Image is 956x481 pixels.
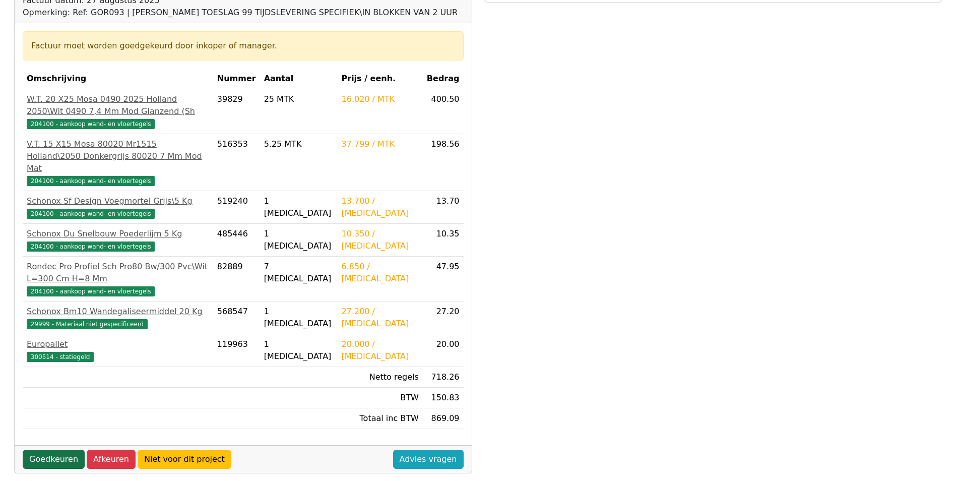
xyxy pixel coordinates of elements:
div: 13.700 / [MEDICAL_DATA] [342,195,419,219]
th: Aantal [260,69,338,89]
td: BTW [338,388,423,408]
td: 119963 [213,334,260,367]
th: Prijs / eenh. [338,69,423,89]
th: Nummer [213,69,260,89]
span: 300514 - statiegeld [27,352,94,362]
a: Schonox Du Snelbouw Poederlijm 5 Kg204100 - aankoop wand- en vloertegels [27,228,209,252]
td: 568547 [213,302,260,334]
div: 25 MTK [264,93,334,105]
div: Schonox Bm10 Wandegaliseermiddel 20 Kg [27,306,209,318]
div: Schonox Sf Design Voegmortel Grijs\5 Kg [27,195,209,207]
a: Schonox Bm10 Wandegaliseermiddel 20 Kg29999 - Materiaal niet gespecificeerd [27,306,209,330]
td: 39829 [213,89,260,134]
a: Schonox Sf Design Voegmortel Grijs\5 Kg204100 - aankoop wand- en vloertegels [27,195,209,219]
div: 10.350 / [MEDICAL_DATA] [342,228,419,252]
div: 37.799 / MTK [342,138,419,150]
td: 82889 [213,257,260,302]
td: 400.50 [423,89,464,134]
div: Europallet [27,338,209,350]
td: 516353 [213,134,260,191]
span: 204100 - aankoop wand- en vloertegels [27,286,155,296]
td: 27.20 [423,302,464,334]
a: Niet voor dit project [138,450,231,469]
div: 27.200 / [MEDICAL_DATA] [342,306,419,330]
a: W.T. 20 X25 Mosa 0490 2025 Holland 2050\Wit 0490 7,4 Mm Mod Glanzend (Sh204100 - aankoop wand- en... [27,93,209,130]
td: 718.26 [423,367,464,388]
div: Factuur moet worden goedgekeurd door inkoper of manager. [31,40,455,52]
div: V.T. 15 X15 Mosa 80020 Mr1515 Holland\2050 Donkergrijs 80020 7 Mm Mod Mat [27,138,209,174]
a: Advies vragen [393,450,464,469]
td: 150.83 [423,388,464,408]
a: V.T. 15 X15 Mosa 80020 Mr1515 Holland\2050 Donkergrijs 80020 7 Mm Mod Mat204100 - aankoop wand- e... [27,138,209,187]
a: Afkeuren [87,450,136,469]
div: W.T. 20 X25 Mosa 0490 2025 Holland 2050\Wit 0490 7,4 Mm Mod Glanzend (Sh [27,93,209,117]
td: 20.00 [423,334,464,367]
td: 198.56 [423,134,464,191]
div: Opmerking: Ref: GOR093 | [PERSON_NAME] TOESLAG 99 TIJDSLEVERING SPECIFIEK\IN BLOKKEN VAN 2 UUR [23,7,458,19]
td: 47.95 [423,257,464,302]
td: 10.35 [423,224,464,257]
span: 204100 - aankoop wand- en vloertegels [27,209,155,219]
td: 519240 [213,191,260,224]
div: 7 [MEDICAL_DATA] [264,261,334,285]
td: 13.70 [423,191,464,224]
th: Omschrijving [23,69,213,89]
div: 20.000 / [MEDICAL_DATA] [342,338,419,363]
div: 1 [MEDICAL_DATA] [264,195,334,219]
div: Schonox Du Snelbouw Poederlijm 5 Kg [27,228,209,240]
div: 5.25 MTK [264,138,334,150]
a: Goedkeuren [23,450,85,469]
div: 6.850 / [MEDICAL_DATA] [342,261,419,285]
th: Bedrag [423,69,464,89]
div: 1 [MEDICAL_DATA] [264,228,334,252]
td: Netto regels [338,367,423,388]
td: 869.09 [423,408,464,429]
span: 204100 - aankoop wand- en vloertegels [27,176,155,186]
span: 29999 - Materiaal niet gespecificeerd [27,319,148,329]
span: 204100 - aankoop wand- en vloertegels [27,242,155,252]
div: 1 [MEDICAL_DATA] [264,306,334,330]
td: Totaal inc BTW [338,408,423,429]
div: 1 [MEDICAL_DATA] [264,338,334,363]
div: Rondec Pro Profiel Sch Pro80 Bw/300 Pvc\Wit L=300 Cm H=8 Mm [27,261,209,285]
span: 204100 - aankoop wand- en vloertegels [27,119,155,129]
a: Europallet300514 - statiegeld [27,338,209,363]
a: Rondec Pro Profiel Sch Pro80 Bw/300 Pvc\Wit L=300 Cm H=8 Mm204100 - aankoop wand- en vloertegels [27,261,209,297]
div: 16.020 / MTK [342,93,419,105]
td: 485446 [213,224,260,257]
